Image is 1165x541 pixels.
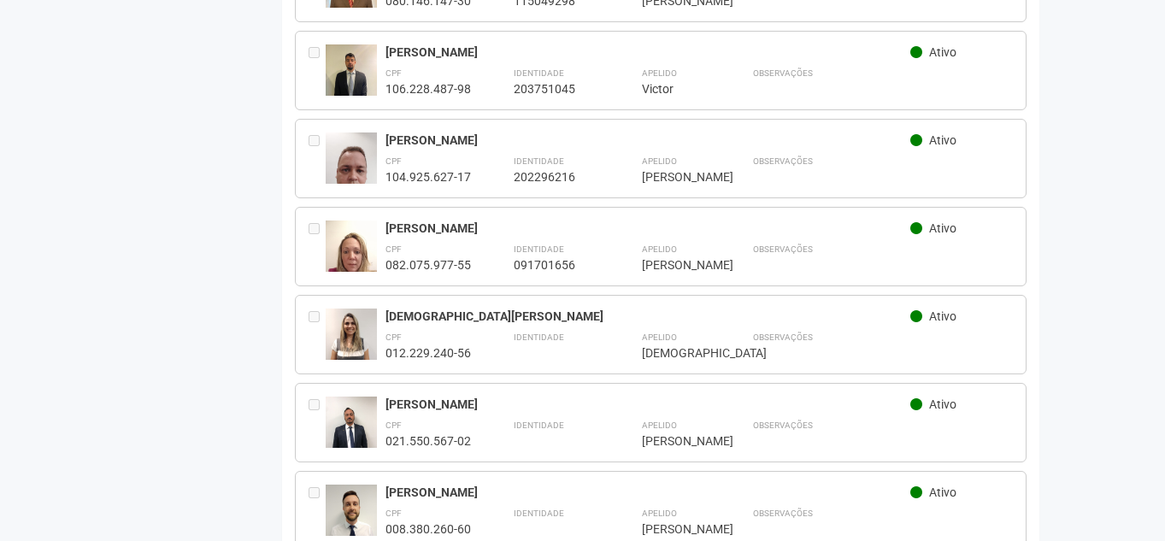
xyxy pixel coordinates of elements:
[326,132,377,224] img: user.jpg
[642,68,677,78] strong: Apelido
[514,420,564,430] strong: Identidade
[385,221,911,236] div: [PERSON_NAME]
[385,521,471,537] div: 008.380.260-60
[514,509,564,518] strong: Identidade
[514,68,564,78] strong: Identidade
[385,485,911,500] div: [PERSON_NAME]
[309,44,326,97] div: Entre em contato com a Aministração para solicitar o cancelamento ou 2a via
[309,397,326,449] div: Entre em contato com a Aministração para solicitar o cancelamento ou 2a via
[929,309,956,323] span: Ativo
[385,420,402,430] strong: CPF
[753,156,813,166] strong: Observações
[753,420,813,430] strong: Observações
[385,309,911,324] div: [DEMOGRAPHIC_DATA][PERSON_NAME]
[385,156,402,166] strong: CPF
[385,332,402,342] strong: CPF
[753,68,813,78] strong: Observações
[385,169,471,185] div: 104.925.627-17
[642,244,677,254] strong: Apelido
[385,257,471,273] div: 082.075.977-55
[385,433,471,449] div: 021.550.567-02
[514,169,599,185] div: 202296216
[642,345,710,361] div: [DEMOGRAPHIC_DATA]
[642,509,677,518] strong: Apelido
[642,521,710,537] div: [PERSON_NAME]
[642,81,710,97] div: Victor
[514,332,564,342] strong: Identidade
[309,132,326,185] div: Entre em contato com a Aministração para solicitar o cancelamento ou 2a via
[753,244,813,254] strong: Observações
[514,156,564,166] strong: Identidade
[385,44,911,60] div: [PERSON_NAME]
[753,332,813,342] strong: Observações
[385,81,471,97] div: 106.228.487-98
[385,68,402,78] strong: CPF
[309,485,326,537] div: Entre em contato com a Aministração para solicitar o cancelamento ou 2a via
[514,81,599,97] div: 203751045
[326,44,377,104] img: user.jpg
[309,309,326,361] div: Entre em contato com a Aministração para solicitar o cancelamento ou 2a via
[514,257,599,273] div: 091701656
[642,420,677,430] strong: Apelido
[929,133,956,147] span: Ativo
[326,397,377,448] img: user.jpg
[929,221,956,235] span: Ativo
[642,169,710,185] div: [PERSON_NAME]
[642,433,710,449] div: [PERSON_NAME]
[642,156,677,166] strong: Apelido
[385,132,911,148] div: [PERSON_NAME]
[929,45,956,59] span: Ativo
[929,485,956,499] span: Ativo
[929,397,956,411] span: Ativo
[309,221,326,273] div: Entre em contato com a Aministração para solicitar o cancelamento ou 2a via
[642,257,710,273] div: [PERSON_NAME]
[385,509,402,518] strong: CPF
[326,221,377,289] img: user.jpg
[385,345,471,361] div: 012.229.240-56
[385,397,911,412] div: [PERSON_NAME]
[642,332,677,342] strong: Apelido
[514,244,564,254] strong: Identidade
[385,244,402,254] strong: CPF
[326,309,377,362] img: user.jpg
[753,509,813,518] strong: Observações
